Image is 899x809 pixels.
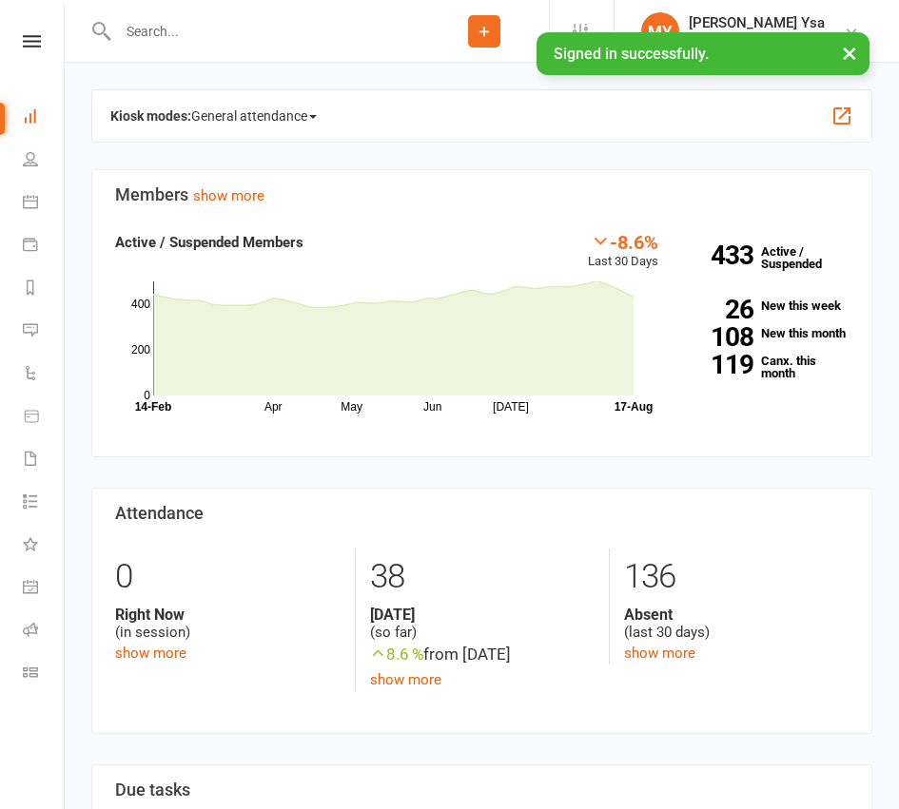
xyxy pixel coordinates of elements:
[588,231,658,252] div: -8.6%
[193,187,264,204] a: show more
[624,606,849,624] strong: Absent
[23,653,66,696] a: Class kiosk mode
[23,568,66,610] a: General attendance kiosk mode
[687,297,753,322] strong: 26
[115,185,849,204] h3: Members
[23,610,66,653] a: Roll call kiosk mode
[687,324,753,350] strong: 108
[624,645,695,662] a: show more
[115,606,341,624] strong: Right Now
[115,549,341,606] div: 0
[23,140,66,183] a: People
[115,234,303,251] strong: Active / Suspended Members
[641,12,679,50] div: MY
[624,606,849,642] div: (last 30 days)
[588,231,658,272] div: Last 30 Days
[115,780,849,799] h3: Due tasks
[370,549,595,606] div: 38
[554,45,709,63] span: Signed in successfully.
[23,183,66,225] a: Calendar
[687,242,753,268] strong: 433
[115,606,341,642] div: (in session)
[370,606,595,624] strong: [DATE]
[370,671,441,688] a: show more
[687,327,849,339] a: 108New this month
[23,97,66,140] a: Dashboard
[23,396,66,439] a: Product Sales
[832,32,867,73] button: ×
[110,108,191,124] strong: Kiosk modes:
[689,14,825,31] div: [PERSON_NAME] Ysa
[624,549,849,606] div: 136
[677,231,863,284] a: 433Active / Suspended
[112,18,420,45] input: Search...
[23,525,66,568] a: What's New
[370,645,423,664] span: 8.6 %
[687,355,849,379] a: 119Canx. this month
[191,101,317,131] span: General attendance
[23,225,66,268] a: Payments
[23,268,66,311] a: Reports
[115,645,186,662] a: show more
[370,606,595,642] div: (so far)
[687,352,753,377] strong: 119
[689,31,825,48] div: The Pole Gym
[370,642,595,667] div: from [DATE]
[115,504,849,523] h3: Attendance
[687,299,849,312] a: 26New this week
